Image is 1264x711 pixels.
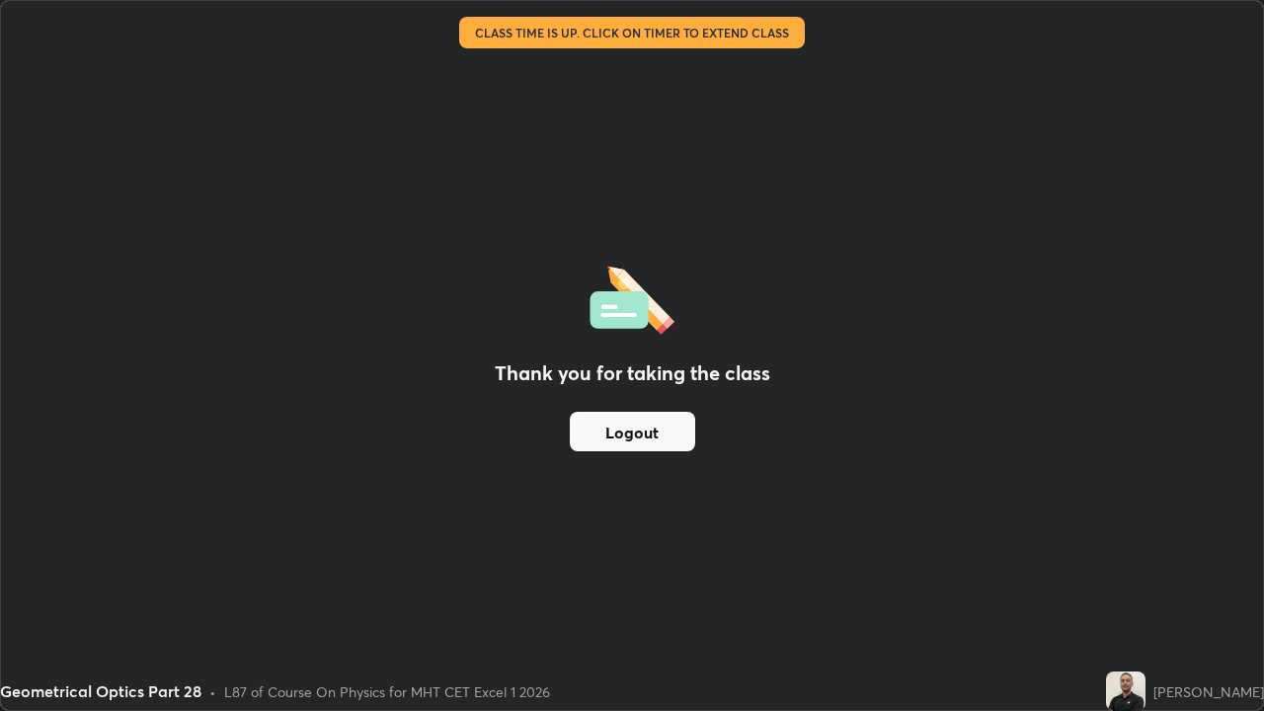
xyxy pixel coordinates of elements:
div: L87 of Course On Physics for MHT CET Excel 1 2026 [224,681,550,702]
button: Logout [570,412,695,451]
img: offlineFeedback.1438e8b3.svg [590,260,674,335]
div: [PERSON_NAME] [1153,681,1264,702]
h2: Thank you for taking the class [495,358,770,388]
div: • [209,681,216,702]
img: 8c1fde6419384cb7889f551dfce9ab8f.jpg [1106,671,1145,711]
